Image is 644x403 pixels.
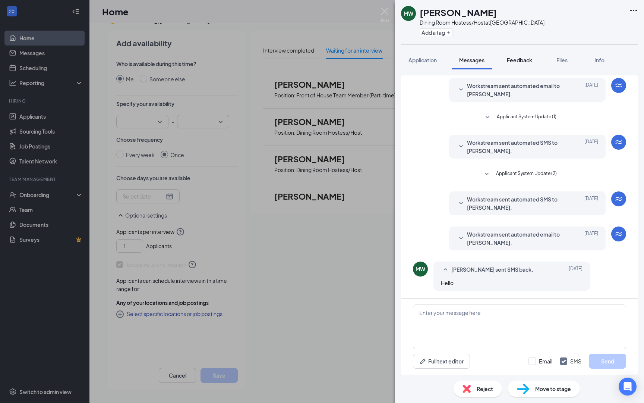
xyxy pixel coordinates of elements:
div: MW [404,10,413,17]
svg: WorkstreamLogo [614,138,623,147]
button: SmallChevronDownApplicant System Update (1) [483,113,556,122]
span: [PERSON_NAME] sent SMS back. [451,265,533,274]
svg: SmallChevronDown [483,113,492,122]
span: Hello [441,279,454,286]
button: Send [589,354,626,369]
svg: WorkstreamLogo [614,81,623,90]
button: PlusAdd a tag [420,28,453,36]
svg: SmallChevronDown [457,142,465,151]
span: Feedback [507,57,532,63]
span: Info [594,57,604,63]
span: Applicant System Update (1) [497,113,556,122]
h1: [PERSON_NAME] [420,6,497,19]
span: Workstream sent automated email to [PERSON_NAME]. [467,82,565,98]
div: Dining Room Hostess/Host at [GEOGRAPHIC_DATA] [420,19,544,26]
svg: WorkstreamLogo [614,194,623,203]
svg: Pen [419,357,427,365]
svg: WorkstreamLogo [614,229,623,238]
span: Application [408,57,437,63]
button: Full text editorPen [413,354,470,369]
span: Reject [477,385,493,393]
svg: SmallChevronDown [457,234,465,243]
span: Applicant System Update (2) [496,170,557,179]
span: [DATE] [584,138,598,155]
span: [DATE] [569,265,583,274]
svg: Plus [446,30,451,35]
svg: Ellipses [629,6,638,15]
span: Files [556,57,568,63]
svg: SmallChevronDown [457,199,465,208]
svg: SmallChevronDown [482,170,491,179]
button: SmallChevronDownApplicant System Update (2) [482,170,557,179]
span: Workstream sent automated SMS to [PERSON_NAME]. [467,138,565,155]
div: MW [416,265,425,273]
span: Messages [459,57,484,63]
span: [DATE] [584,82,598,98]
span: Workstream sent automated SMS to [PERSON_NAME]. [467,195,565,212]
svg: SmallChevronDown [457,85,465,94]
span: [DATE] [584,195,598,212]
span: Move to stage [535,385,571,393]
svg: SmallChevronUp [441,265,450,274]
div: Open Intercom Messenger [619,378,637,396]
span: Workstream sent automated email to [PERSON_NAME]. [467,230,565,247]
span: [DATE] [584,230,598,247]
